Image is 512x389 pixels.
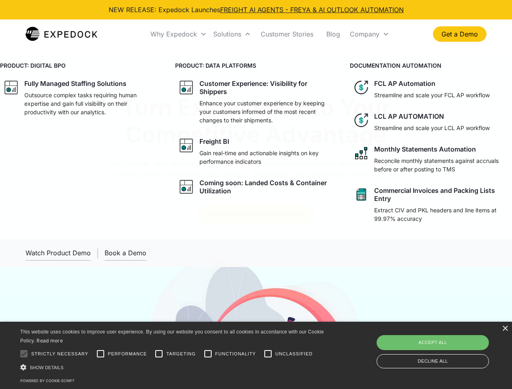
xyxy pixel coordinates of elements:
[20,378,75,383] a: Powered by cookie-script
[350,61,512,70] h4: DOCUMENTATION AUTOMATION
[350,30,379,38] div: Company
[213,30,241,38] div: Solutions
[353,145,369,161] img: network like icon
[210,20,254,48] div: Solutions
[215,351,256,357] span: Functionality
[433,26,486,42] a: Get a Demo
[108,351,147,357] span: Performance
[353,186,369,203] img: sheet icon
[320,20,347,48] a: Blog
[175,175,337,198] a: graph iconComing soon: Landed Costs & Container Utilization
[147,20,210,48] div: Why Expedock
[350,183,512,226] a: sheet iconCommercial Invoices and Packing Lists EntryExtract CIV and PKL headers and line items a...
[374,112,444,120] div: LCL AP AUTOMATION
[178,79,195,96] img: graph icon
[199,137,229,145] div: Freight BI
[374,124,490,132] p: Streamline and scale your LCL AP workflow
[178,137,195,154] img: graph icon
[353,79,369,96] img: dollar icon
[3,79,19,96] img: graph icon
[26,26,97,42] img: Expedock Logo
[150,30,197,38] div: Why Expedock
[175,61,337,70] h4: PRODUCT: DATA PLATFORMS
[105,249,146,257] div: Book a Demo
[109,5,404,15] div: NEW RELEASE: Expedock Launches
[254,20,320,48] a: Customer Stories
[199,99,334,124] p: Enhance your customer experience by keeping your customers informed of the most recent changes to...
[350,109,512,135] a: dollar iconLCL AP AUTOMATIONStreamline and scale your LCL AP workflow
[377,301,512,389] iframe: Chat Widget
[20,363,327,372] div: Show details
[275,351,313,357] span: Unclassified
[24,79,126,88] div: Fully Managed Staffing Solutions
[220,6,404,14] a: FREIGHT AI AGENTS - FREYA & AI OUTLOOK AUTOMATION
[175,76,337,128] a: graph iconCustomer Experience: Visibility for ShippersEnhance your customer experience by keeping...
[347,20,392,48] div: Company
[374,206,509,223] p: Extract CIV and PKL headers and line items at 99.97% accuracy
[26,26,97,42] a: home
[374,186,509,203] div: Commercial Invoices and Packing Lists Entry
[199,179,334,195] div: Coming soon: Landed Costs & Container Utilization
[199,79,334,96] div: Customer Experience: Visibility for Shippers
[26,249,91,257] div: Watch Product Demo
[105,246,146,261] a: Book a Demo
[31,351,88,357] span: Strictly necessary
[30,365,64,370] span: Show details
[350,142,512,177] a: network like iconMonthly Statements AutomationReconcile monthly statements against accruals befor...
[24,91,159,116] p: Outsource complex tasks requiring human expertise and gain full visibility on their productivity ...
[36,338,63,344] a: Read more
[199,149,334,166] p: Gain real-time and actionable insights on key performance indicators
[374,91,490,99] p: Streamline and scale your FCL AP workflow
[353,112,369,128] img: dollar icon
[175,134,337,169] a: graph iconFreight BIGain real-time and actionable insights on key performance indicators
[374,145,476,153] div: Monthly Statements Automation
[374,156,509,173] p: Reconcile monthly statements against accruals before or after posting to TMS
[350,76,512,103] a: dollar iconFCL AP AutomationStreamline and scale your FCL AP workflow
[178,179,195,195] img: graph icon
[26,246,91,261] a: open lightbox
[166,351,195,357] span: Targeting
[374,79,435,88] div: FCL AP Automation
[20,329,324,344] span: This website uses cookies to improve user experience. By using our website you consent to all coo...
